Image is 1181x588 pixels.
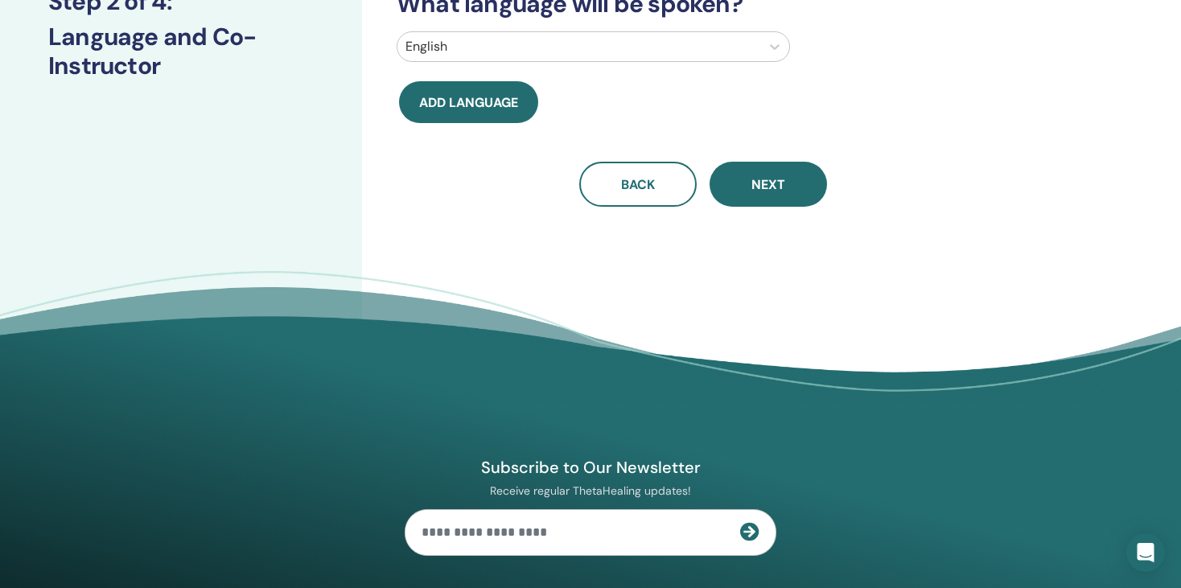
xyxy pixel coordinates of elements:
[405,457,776,478] h4: Subscribe to Our Newsletter
[579,162,697,207] button: Back
[751,176,785,193] span: Next
[48,23,314,80] h3: Language and Co-Instructor
[710,162,827,207] button: Next
[399,81,538,123] button: Add language
[621,176,655,193] span: Back
[419,94,518,111] span: Add language
[405,483,776,498] p: Receive regular ThetaHealing updates!
[1126,533,1165,572] div: Open Intercom Messenger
